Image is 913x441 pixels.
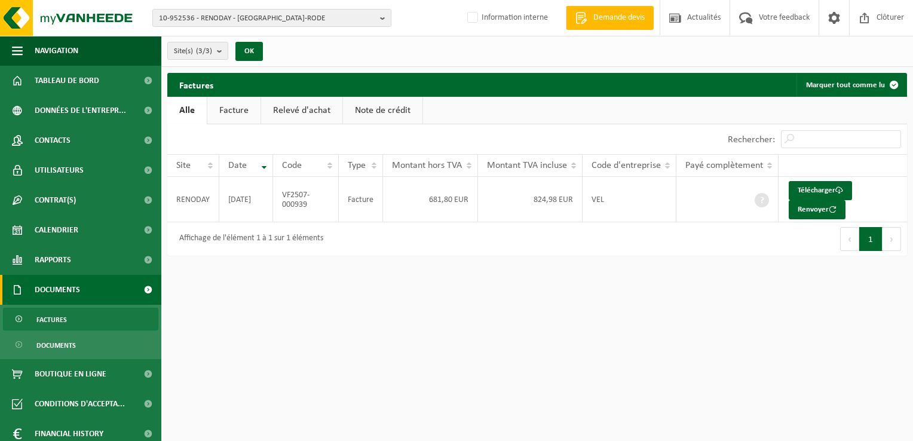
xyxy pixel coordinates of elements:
a: Demande devis [566,6,654,30]
span: Données de l'entrepr... [35,96,126,125]
span: Montant hors TVA [392,161,462,170]
div: Affichage de l'élément 1 à 1 sur 1 éléments [173,228,323,250]
span: Site [176,161,191,170]
span: Code d'entreprise [592,161,661,170]
a: Relevé d'achat [261,97,342,124]
button: 1 [859,227,883,251]
td: 824,98 EUR [478,177,583,222]
a: Facture [207,97,261,124]
button: Site(s)(3/3) [167,42,228,60]
td: [DATE] [219,177,273,222]
span: Navigation [35,36,78,66]
button: 10-952536 - RENODAY - [GEOGRAPHIC_DATA]-RODE [152,9,391,27]
a: Alle [167,97,207,124]
label: Information interne [465,9,548,27]
span: 10-952536 - RENODAY - [GEOGRAPHIC_DATA]-RODE [159,10,375,27]
span: Tableau de bord [35,66,99,96]
a: Factures [3,308,158,330]
span: Contacts [35,125,71,155]
td: 681,80 EUR [383,177,478,222]
span: Code [282,161,302,170]
span: Demande devis [590,12,648,24]
td: RENODAY [167,177,219,222]
span: Type [348,161,366,170]
span: Utilisateurs [35,155,84,185]
a: Télécharger [789,181,852,200]
span: Documents [35,275,80,305]
span: Calendrier [35,215,78,245]
span: Documents [36,334,76,357]
span: Rapports [35,245,71,275]
a: Documents [3,333,158,356]
span: Site(s) [174,42,212,60]
span: Factures [36,308,67,331]
button: Marquer tout comme lu [796,73,906,97]
span: Date [228,161,247,170]
td: VF2507-000939 [273,177,339,222]
a: Note de crédit [343,97,422,124]
span: Boutique en ligne [35,359,106,389]
span: Payé complètement [685,161,763,170]
td: Facture [339,177,383,222]
count: (3/3) [196,47,212,55]
span: Conditions d'accepta... [35,389,125,419]
button: Previous [840,227,859,251]
button: Renvoyer [789,200,845,219]
label: Rechercher: [728,135,775,145]
span: Montant TVA incluse [487,161,567,170]
button: OK [235,42,263,61]
td: VEL [583,177,676,222]
button: Next [883,227,901,251]
h2: Factures [167,73,225,96]
span: Contrat(s) [35,185,76,215]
